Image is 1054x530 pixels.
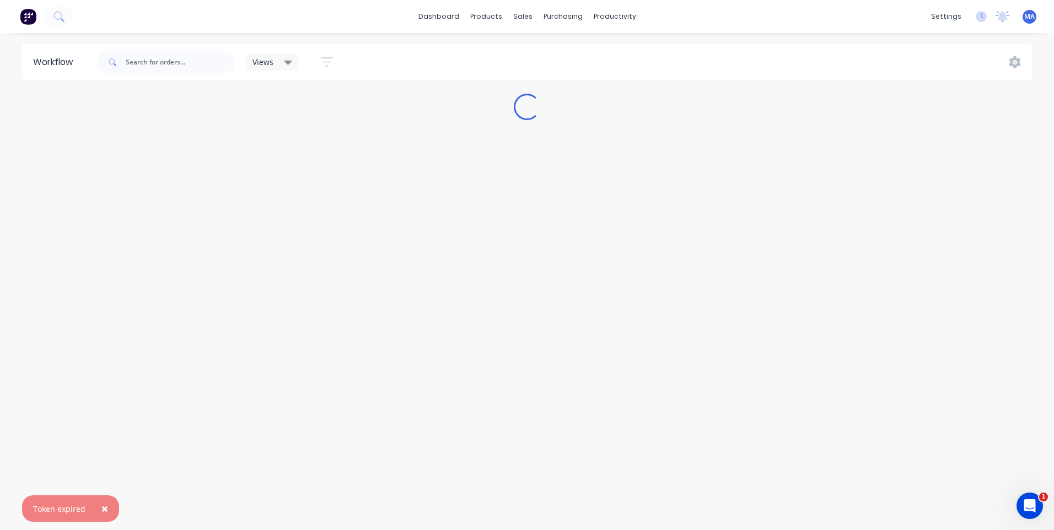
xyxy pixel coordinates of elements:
span: × [101,501,108,516]
div: Workflow [33,56,78,69]
span: Views [252,56,273,68]
a: dashboard [413,8,465,25]
span: MA [1024,12,1035,21]
div: Token expired [33,503,85,515]
span: 1 [1039,493,1048,501]
img: Factory [20,8,36,25]
div: settings [926,8,967,25]
button: Close [90,495,119,522]
input: Search for orders... [126,51,235,73]
div: purchasing [538,8,588,25]
iframe: Intercom live chat [1017,493,1043,519]
div: sales [508,8,538,25]
div: productivity [588,8,642,25]
div: products [465,8,508,25]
